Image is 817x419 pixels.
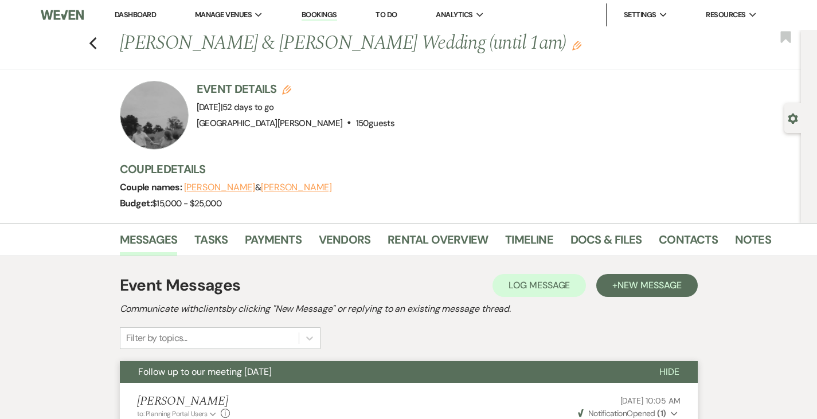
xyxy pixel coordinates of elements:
img: Weven Logo [41,3,84,27]
button: Edit [572,40,581,50]
a: Rental Overview [388,230,488,256]
h3: Event Details [197,81,394,97]
a: Payments [245,230,302,256]
span: Hide [659,366,679,378]
span: 150 guests [356,118,394,129]
h1: [PERSON_NAME] & [PERSON_NAME] Wedding (until 1am) [120,30,634,57]
a: Bookings [302,10,337,21]
span: Follow up to our meeting [DATE] [138,366,272,378]
span: | [221,101,274,113]
a: To Do [376,10,397,19]
span: Resources [706,9,745,21]
span: Manage Venues [195,9,252,21]
button: Follow up to our meeting [DATE] [120,361,641,383]
span: Opened [578,408,666,418]
strong: ( 1 ) [657,408,666,418]
a: Dashboard [115,10,156,19]
span: [DATE] 10:05 AM [620,395,681,406]
span: Notification [588,408,627,418]
button: to: Planning Portal Users [137,409,218,419]
a: Contacts [659,230,718,256]
a: Tasks [194,230,228,256]
span: 52 days to go [222,101,274,113]
span: Settings [624,9,656,21]
a: Messages [120,230,178,256]
button: Log Message [492,274,586,297]
h2: Communicate with clients by clicking "New Message" or replying to an existing message thread. [120,302,698,316]
a: Docs & Files [570,230,642,256]
h1: Event Messages [120,273,241,297]
span: to: Planning Portal Users [137,409,208,418]
span: [GEOGRAPHIC_DATA][PERSON_NAME] [197,118,343,129]
span: Log Message [509,279,570,291]
a: Vendors [319,230,370,256]
button: [PERSON_NAME] [261,183,332,192]
h5: [PERSON_NAME] [137,394,230,409]
button: Open lead details [788,112,798,123]
div: Filter by topics... [126,331,187,345]
span: Budget: [120,197,153,209]
button: [PERSON_NAME] [184,183,255,192]
button: Hide [641,361,698,383]
a: Timeline [505,230,553,256]
span: New Message [617,279,681,291]
span: [DATE] [197,101,274,113]
span: Couple names: [120,181,184,193]
span: Analytics [436,9,472,21]
span: & [184,182,332,193]
span: $15,000 - $25,000 [152,198,221,209]
a: Notes [735,230,771,256]
h3: Couple Details [120,161,762,177]
button: +New Message [596,274,697,297]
